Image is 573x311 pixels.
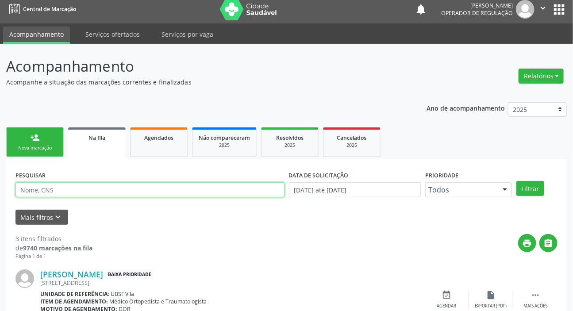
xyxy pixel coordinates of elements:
div: person_add [30,133,40,142]
div: Página 1 de 1 [15,253,92,260]
i:  [531,290,540,300]
button: Relatórios [519,69,564,84]
span: Resolvidos [276,134,304,142]
span: Baixa Prioridade [106,270,153,279]
a: Acompanhamento [3,27,70,44]
div: de [15,243,92,253]
b: Unidade de referência: [40,290,109,298]
div: Agendar [437,303,457,309]
span: Todos [428,185,494,194]
span: Central de Marcação [23,5,76,13]
span: Cancelados [337,134,367,142]
span: Na fila [88,134,105,142]
label: DATA DE SOLICITAÇÃO [289,169,349,182]
i: print [523,238,532,248]
i: keyboard_arrow_down [54,212,63,222]
div: Exportar (PDF) [475,303,507,309]
span: Agendados [144,134,173,142]
i:  [544,238,554,248]
a: Serviços por vaga [155,27,219,42]
a: Serviços ofertados [79,27,146,42]
p: Ano de acompanhamento [427,102,505,113]
label: Prioridade [425,169,458,182]
span: Médico Ortopedista e Traumatologista [110,298,207,305]
button: print [518,234,536,252]
i: event_available [442,290,452,300]
i: insert_drive_file [486,290,496,300]
b: Item de agendamento: [40,298,108,305]
button:  [539,234,558,252]
i:  [538,3,548,13]
div: [STREET_ADDRESS] [40,279,425,287]
div: Nova marcação [13,145,57,151]
div: [PERSON_NAME] [441,2,513,9]
div: 2025 [330,142,374,149]
p: Acompanhe a situação das marcações correntes e finalizadas [6,77,399,87]
span: Não compareceram [199,134,250,142]
div: 2025 [268,142,312,149]
input: Selecione um intervalo [289,182,421,197]
img: img [15,269,34,288]
button: Mais filtroskeyboard_arrow_down [15,210,68,225]
label: PESQUISAR [15,169,46,182]
p: Acompanhamento [6,55,399,77]
strong: 9740 marcações na fila [23,244,92,252]
span: Operador de regulação [441,9,513,17]
div: Mais ações [523,303,547,309]
div: 3 itens filtrados [15,234,92,243]
div: 2025 [199,142,250,149]
span: UBSF Vila [111,290,135,298]
button: Filtrar [516,181,544,196]
button: notifications [415,3,427,15]
input: Nome, CNS [15,182,285,197]
button: apps [551,2,567,17]
a: [PERSON_NAME] [40,269,103,279]
a: Central de Marcação [6,2,76,16]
